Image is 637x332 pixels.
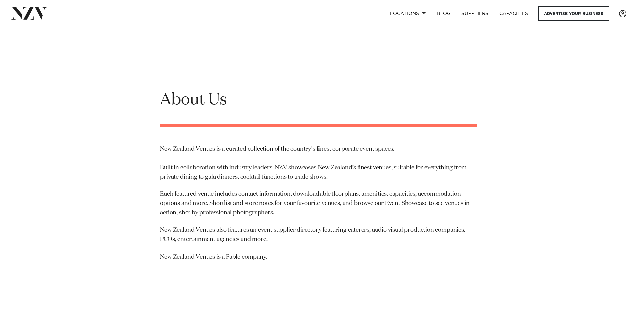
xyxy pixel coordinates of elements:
p: New Zealand Venues is a curated collection of the country’s finest corporate event spaces. Built ... [160,145,477,182]
a: SUPPLIERS [456,6,494,21]
img: nzv-logo.png [11,7,47,19]
a: Locations [385,6,431,21]
a: Capacities [494,6,534,21]
a: Advertise your business [538,6,609,21]
p: New Zealand Venues is a Fable company. [160,253,477,262]
h1: About Us [160,90,477,111]
p: Each featured venue includes contact information, downloadable floorplans, amenities, capacities,... [160,190,477,218]
a: BLOG [431,6,456,21]
p: New Zealand Venues also features an event supplier directory featuring caterers, audio visual pro... [160,226,477,244]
